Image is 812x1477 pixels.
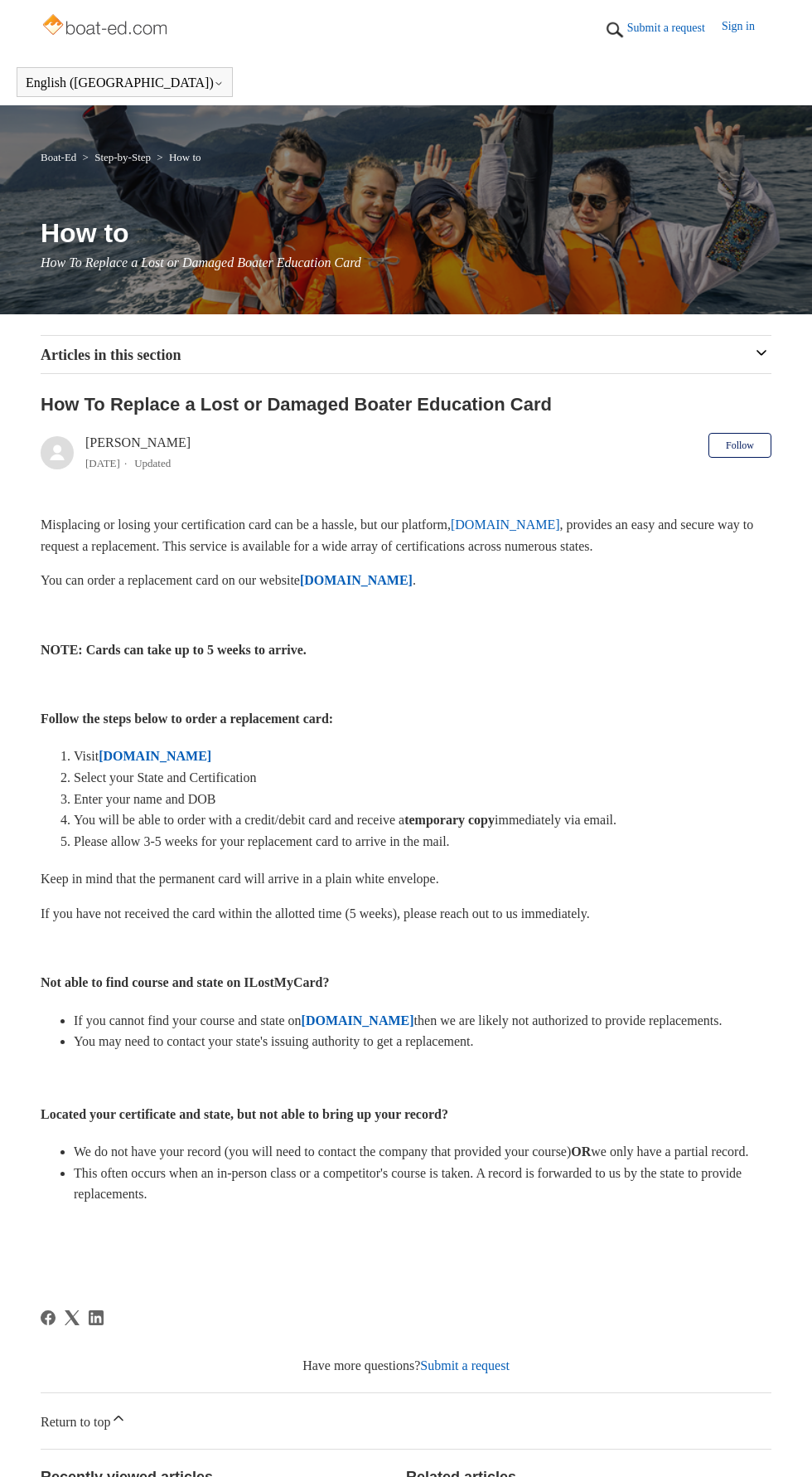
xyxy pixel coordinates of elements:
[41,712,333,726] strong: Follow the steps below to order a replacement card:
[74,1034,473,1048] span: You may need to contact your state's issuing authority to get a replacement.
[41,1310,56,1325] svg: Share this page on Facebook
[627,19,722,36] a: Submit a request
[41,10,172,43] img: Boat-Ed Help Center home page
[413,573,416,587] span: .
[708,433,771,458] button: Follow Article
[420,1358,510,1373] a: Submit a request
[26,75,224,90] button: English ([GEOGRAPHIC_DATA])
[41,573,300,587] span: You can order a replacement card on our website
[134,457,171,469] li: Updated
[65,1310,80,1325] a: X Corp
[300,573,413,587] a: [DOMAIN_NAME]
[756,1421,800,1465] div: Live chat
[153,151,201,163] li: How to
[451,517,560,532] a: [DOMAIN_NAME]
[169,151,201,163] a: How to
[41,906,590,921] span: If you have not received the card within the allotted time (5 weeks), please reach out to us imme...
[41,213,771,253] h1: How to
[85,433,191,473] div: [PERSON_NAME]
[94,151,151,163] a: Step-by-Step
[41,872,439,886] span: Keep in mind that the permanent card will arrive in a plain white envelope.
[41,151,80,163] li: Boat-Ed
[722,17,771,42] a: Sign in
[74,1144,748,1159] span: We do not have your record (you will need to contact the company that provided your course) we on...
[65,1310,80,1325] svg: Share this page on X Corp
[74,813,616,827] span: You will be able to order with a credit/debit card and receive a immediately via email.
[41,514,771,556] p: Misplacing or losing your certification card can be a hassle, but our platform, , provides an eas...
[302,1013,414,1028] a: [DOMAIN_NAME]
[74,1013,302,1028] span: If you cannot find your course and state on
[41,643,307,657] strong: NOTE: Cards can take up to 5 weeks to arrive.
[74,834,450,848] span: Please allow 3-5 weeks for your replacement card to arrive in the mail.
[99,749,211,763] a: [DOMAIN_NAME]
[41,975,329,989] strong: Not able to find course and state on ILostMyCard?
[41,151,76,163] a: Boat-Ed
[41,1107,448,1121] strong: Located your certificate and state, but not able to bring up your record?
[74,770,256,785] span: Select your State and Certification
[41,1310,56,1325] a: Facebook
[41,255,361,270] span: How To Replace a Lost or Damaged Boater Education Card
[41,1356,771,1376] div: Have more questions?
[41,347,181,363] span: Articles in this section
[74,1166,742,1202] span: This often occurs when an in-person class or a competitor's course is taken. A record is forwarde...
[41,1393,771,1449] a: Return to top
[89,1310,104,1325] svg: Share this page on LinkedIn
[404,813,495,827] strong: temporary copy
[602,17,627,42] img: 01HZPCYTXV3JW8MJV9VD7EMK0H
[89,1310,104,1325] a: LinkedIn
[414,1013,723,1028] span: then we are likely not authorized to provide replacements.
[85,457,120,469] time: 04/08/2025, 11:48
[74,792,216,806] span: Enter your name and DOB
[571,1144,591,1159] strong: OR
[41,391,771,418] h2: How To Replace a Lost or Damaged Boater Education Card
[80,151,154,163] li: Step-by-Step
[74,749,99,763] span: Visit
